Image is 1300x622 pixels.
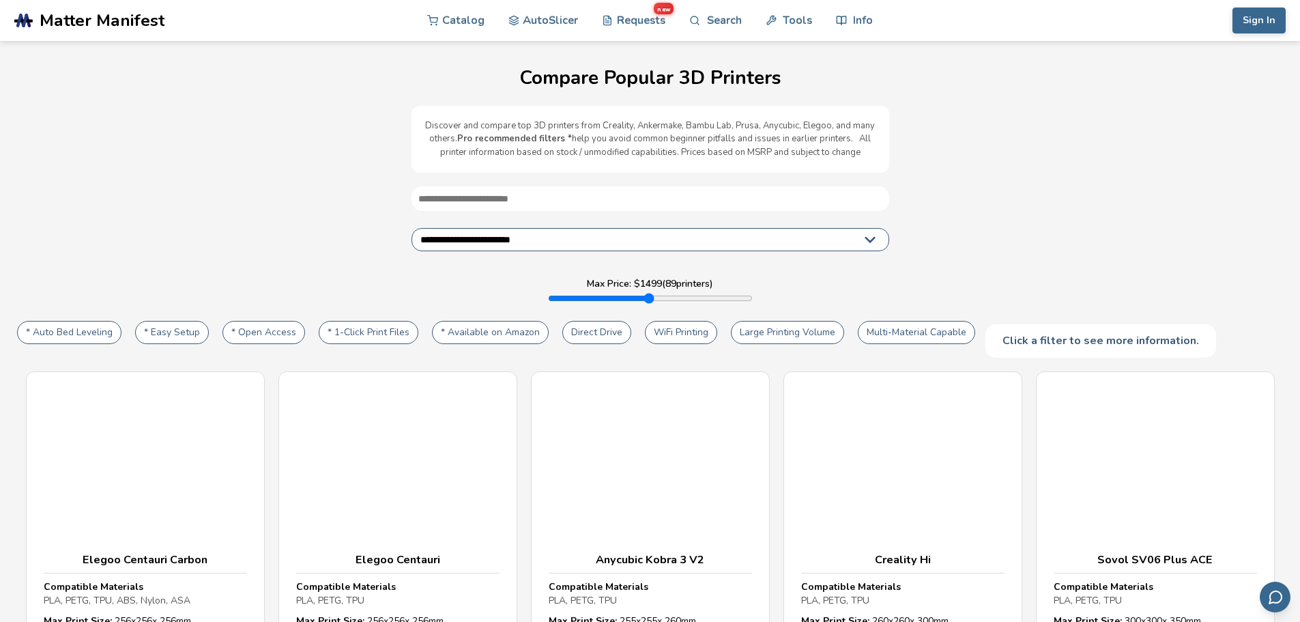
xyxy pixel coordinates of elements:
[1232,8,1286,33] button: Sign In
[17,321,121,344] button: * Auto Bed Leveling
[44,594,190,607] span: PLA, PETG, TPU, ABS, Nylon, ASA
[562,321,631,344] button: Direct Drive
[319,321,418,344] button: * 1-Click Print Files
[457,132,572,145] b: Pro recommended filters *
[44,580,143,593] strong: Compatible Materials
[985,324,1216,357] div: Click a filter to see more information.
[731,321,844,344] button: Large Printing Volume
[801,580,901,593] strong: Compatible Materials
[801,594,869,607] span: PLA, PETG, TPU
[296,553,500,567] h3: Elegoo Centauri
[645,321,717,344] button: WiFi Printing
[296,580,396,593] strong: Compatible Materials
[40,11,164,30] span: Matter Manifest
[1260,582,1290,612] button: Send feedback via email
[14,68,1286,89] h1: Compare Popular 3D Printers
[222,321,305,344] button: * Open Access
[432,321,549,344] button: * Available on Amazon
[296,594,364,607] span: PLA, PETG, TPU
[1054,553,1257,567] h3: Sovol SV06 Plus ACE
[801,553,1005,567] h3: Creality Hi
[549,580,648,593] strong: Compatible Materials
[135,321,209,344] button: * Easy Setup
[1054,594,1122,607] span: PLA, PETG, TPU
[587,279,713,289] label: Max Price: $ 1499 ( 89 printers)
[654,3,674,14] span: new
[44,553,247,567] h3: Elegoo Centauri Carbon
[1054,580,1153,593] strong: Compatible Materials
[425,119,876,160] p: Discover and compare top 3D printers from Creality, Ankermake, Bambu Lab, Prusa, Anycubic, Elegoo...
[549,553,752,567] h3: Anycubic Kobra 3 V2
[858,321,975,344] button: Multi-Material Capable
[549,594,617,607] span: PLA, PETG, TPU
